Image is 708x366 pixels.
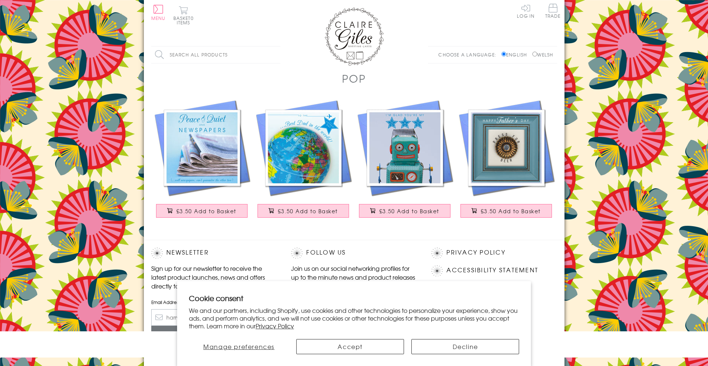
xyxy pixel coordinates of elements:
a: Father's Day Card, Globe, Best Dad in the World £3.50 Add to Basket [253,97,354,225]
span: £3.50 Add to Basket [278,207,338,215]
input: English [501,52,506,56]
button: Accept [296,339,404,354]
h1: POP [342,71,366,86]
img: Father's Day Card, Happy Father's Day, Press for Beer [456,97,557,198]
p: Join us on our social networking profiles for up to the minute news and product releases the mome... [291,264,417,290]
label: Welsh [532,51,553,58]
a: Accessibility Statement [446,265,538,275]
input: Search [273,46,280,63]
img: Father's Day Card, Globe, Best Dad in the World [253,97,354,198]
button: Menu [151,5,166,20]
span: £3.50 Add to Basket [379,207,439,215]
input: Welsh [532,52,537,56]
button: Decline [411,339,519,354]
span: 0 items [177,15,194,26]
span: Trade [545,4,561,18]
a: Father's Day Card, Happy Father's Day, Press for Beer £3.50 Add to Basket [456,97,557,225]
img: Father's Day Card, Robot, I'm Glad You're My Dad [354,97,456,198]
button: £3.50 Add to Basket [258,204,349,218]
p: Sign up for our newsletter to receive the latest product launches, news and offers directly to yo... [151,264,277,290]
button: Manage preferences [189,339,289,354]
button: Basket0 items [173,6,194,25]
a: Trade [545,4,561,20]
a: Father's Day Card, Robot, I'm Glad You're My Dad £3.50 Add to Basket [354,97,456,225]
h2: Cookie consent [189,293,519,303]
label: Email Address [151,299,277,305]
span: Manage preferences [203,342,274,351]
span: £3.50 Add to Basket [176,207,236,215]
button: £3.50 Add to Basket [156,204,248,218]
input: harry@hogwarts.edu [151,309,277,326]
p: We and our partners, including Shopify, use cookies and other technologies to personalize your ex... [189,307,519,329]
button: £3.50 Add to Basket [460,204,552,218]
button: £3.50 Add to Basket [359,204,450,218]
h2: Newsletter [151,248,277,259]
a: Privacy Policy [446,248,505,258]
a: Log In [517,4,535,18]
label: English [501,51,531,58]
p: Choose a language: [438,51,500,58]
input: Subscribe [151,326,277,342]
a: Privacy Policy [256,321,294,330]
a: Father's Day Card, Newspapers, Peace and Quiet and Newspapers £3.50 Add to Basket [151,97,253,225]
span: £3.50 Add to Basket [481,207,541,215]
img: Father's Day Card, Newspapers, Peace and Quiet and Newspapers [151,97,253,198]
span: Menu [151,15,166,21]
img: Claire Giles Greetings Cards [325,7,384,66]
h2: Follow Us [291,248,417,259]
input: Search all products [151,46,280,63]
